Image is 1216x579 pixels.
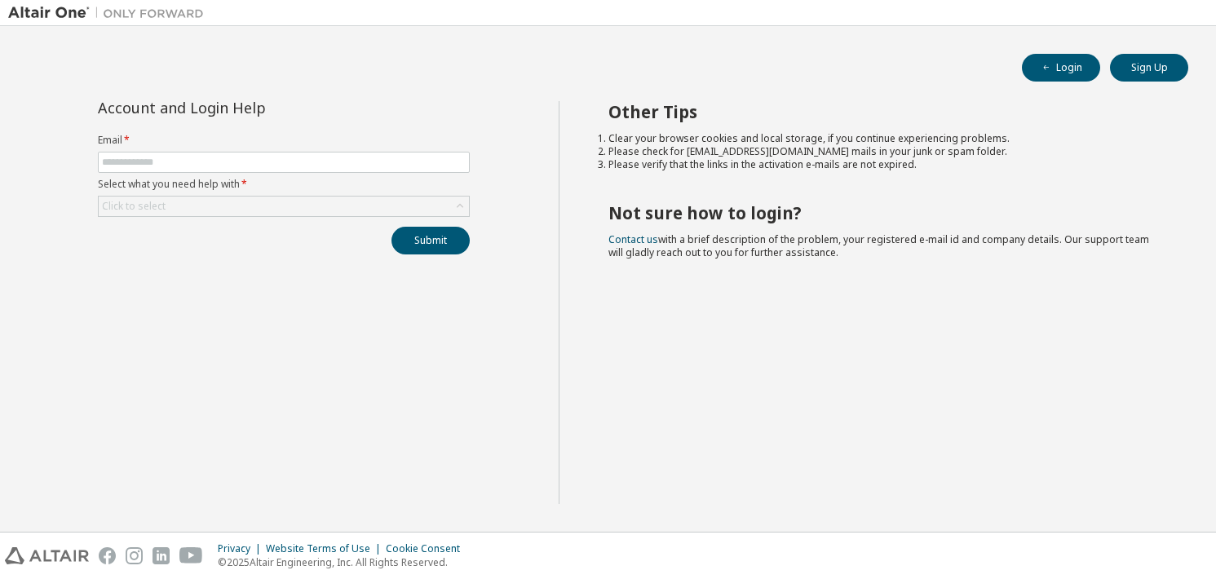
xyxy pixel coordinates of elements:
[218,542,266,555] div: Privacy
[102,200,166,213] div: Click to select
[179,547,203,564] img: youtube.svg
[608,202,1159,223] h2: Not sure how to login?
[1022,54,1100,82] button: Login
[153,547,170,564] img: linkedin.svg
[608,232,658,246] a: Contact us
[608,132,1159,145] li: Clear your browser cookies and local storage, if you continue experiencing problems.
[608,232,1149,259] span: with a brief description of the problem, your registered e-mail id and company details. Our suppo...
[5,547,89,564] img: altair_logo.svg
[98,178,470,191] label: Select what you need help with
[1110,54,1188,82] button: Sign Up
[126,547,143,564] img: instagram.svg
[608,158,1159,171] li: Please verify that the links in the activation e-mails are not expired.
[218,555,470,569] p: © 2025 Altair Engineering, Inc. All Rights Reserved.
[391,227,470,254] button: Submit
[98,134,470,147] label: Email
[99,547,116,564] img: facebook.svg
[266,542,386,555] div: Website Terms of Use
[608,101,1159,122] h2: Other Tips
[8,5,212,21] img: Altair One
[99,197,469,216] div: Click to select
[98,101,396,114] div: Account and Login Help
[386,542,470,555] div: Cookie Consent
[608,145,1159,158] li: Please check for [EMAIL_ADDRESS][DOMAIN_NAME] mails in your junk or spam folder.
